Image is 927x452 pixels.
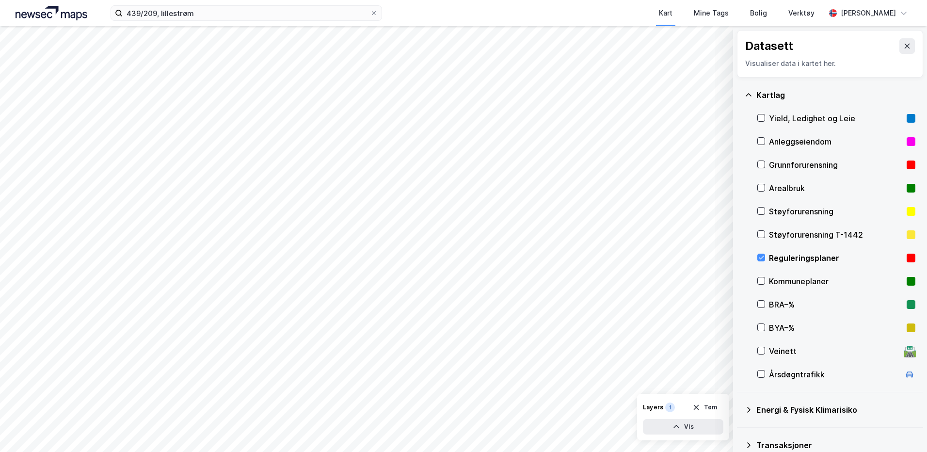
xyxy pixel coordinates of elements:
div: Visualiser data i kartet her. [745,58,915,69]
div: Kart [659,7,672,19]
div: Energi & Fysisk Klimarisiko [756,404,915,416]
button: Tøm [686,400,723,415]
img: logo.a4113a55bc3d86da70a041830d287a7e.svg [16,6,87,20]
div: Støyforurensning T-1442 [769,229,903,241]
div: BYA–% [769,322,903,334]
div: Kommuneplaner [769,275,903,287]
div: [PERSON_NAME] [841,7,896,19]
div: Datasett [745,38,793,54]
div: 1 [665,403,675,412]
div: Transaksjoner [756,439,915,451]
div: BRA–% [769,299,903,310]
div: Kartlag [756,89,915,101]
div: Mine Tags [694,7,729,19]
div: Kontrollprogram for chat [879,405,927,452]
div: Støyforurensning [769,206,903,217]
div: Bolig [750,7,767,19]
input: Søk på adresse, matrikkel, gårdeiere, leietakere eller personer [123,6,370,20]
div: Årsdøgntrafikk [769,369,900,380]
div: Anleggseiendom [769,136,903,147]
div: Layers [643,404,663,411]
div: Arealbruk [769,182,903,194]
iframe: Chat Widget [879,405,927,452]
button: Vis [643,419,723,435]
div: Verktøy [788,7,815,19]
div: Veinett [769,345,900,357]
div: Reguleringsplaner [769,252,903,264]
div: 🛣️ [903,345,916,357]
div: Yield, Ledighet og Leie [769,113,903,124]
div: Grunnforurensning [769,159,903,171]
